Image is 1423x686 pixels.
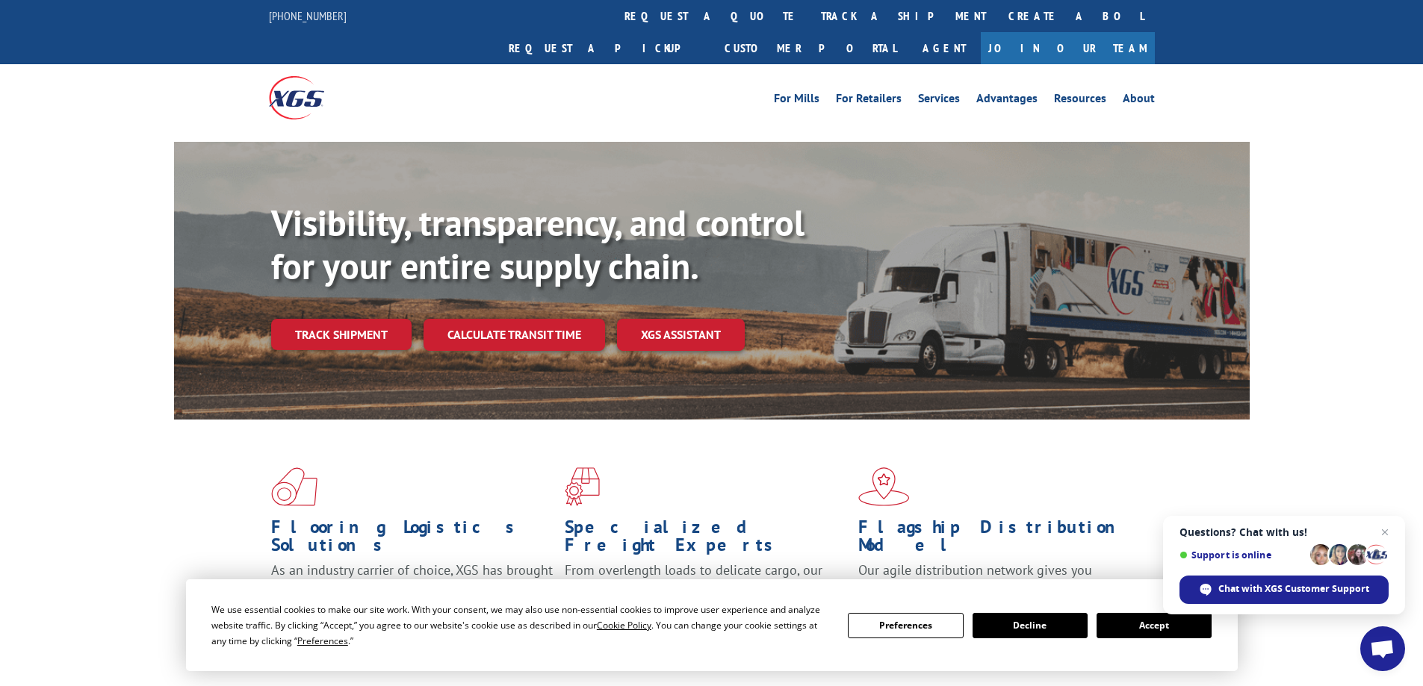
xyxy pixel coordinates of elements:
a: XGS ASSISTANT [617,319,745,351]
span: Cookie Policy [597,619,651,632]
span: Questions? Chat with us! [1179,526,1389,538]
a: For Mills [774,93,819,109]
h1: Flagship Distribution Model [858,518,1141,561]
a: [PHONE_NUMBER] [269,8,347,23]
div: Cookie Consent Prompt [186,579,1238,671]
a: Customer Portal [713,32,908,64]
a: About [1123,93,1155,109]
a: Services [918,93,960,109]
button: Accept [1097,613,1212,638]
a: Join Our Team [981,32,1155,64]
a: Request a pickup [497,32,713,64]
img: xgs-icon-total-supply-chain-intelligence-red [271,467,317,506]
button: Preferences [848,613,963,638]
a: For Retailers [836,93,902,109]
button: Decline [973,613,1088,638]
span: As an industry carrier of choice, XGS has brought innovation and dedication to flooring logistics... [271,561,553,614]
a: Resources [1054,93,1106,109]
h1: Specialized Freight Experts [565,518,847,561]
div: We use essential cookies to make our site work. With your consent, we may also use non-essential ... [211,602,830,649]
b: Visibility, transparency, and control for your entire supply chain. [271,199,804,289]
div: Open chat [1360,626,1405,671]
p: From overlength loads to delicate cargo, our experienced staff knows the best way to move your fr... [565,561,847,628]
h1: Flooring Logistics Solutions [271,518,554,561]
span: Preferences [297,634,348,647]
img: xgs-icon-focused-on-flooring-red [565,467,600,506]
a: Advantages [976,93,1038,109]
span: Our agile distribution network gives you nationwide inventory management on demand. [858,561,1133,596]
span: Close chat [1376,523,1394,541]
span: Chat with XGS Customer Support [1218,582,1369,596]
span: Support is online [1179,549,1305,561]
a: Agent [908,32,981,64]
div: Chat with XGS Customer Support [1179,576,1389,604]
img: xgs-icon-flagship-distribution-model-red [858,467,910,506]
a: Calculate transit time [424,319,605,351]
a: Track shipment [271,319,412,350]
